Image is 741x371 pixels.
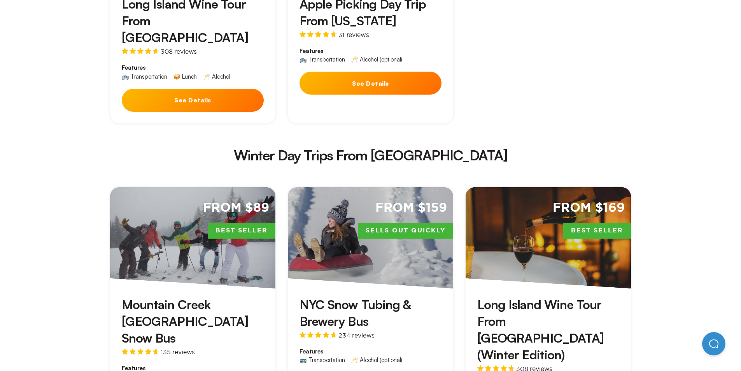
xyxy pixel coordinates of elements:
div: 🥪 Lunch [173,74,197,79]
span: From $89 [203,200,269,216]
span: 135 reviews [161,349,195,355]
span: Sells Out Quickly [358,223,453,239]
h3: NYC Snow Tubing & Brewery Bus [300,296,441,330]
span: 308 reviews [161,48,197,55]
h3: Long Island Wine Tour From [GEOGRAPHIC_DATA] (Winter Edition) [477,296,619,364]
h3: Mountain Creek [GEOGRAPHIC_DATA] Snow Bus [122,296,264,347]
div: 🚌 Transportation [300,56,345,62]
div: 🚌 Transportation [300,357,345,363]
div: 🥂 Alcohol [203,74,230,79]
button: See Details [300,72,441,95]
h2: Winter Day Trips From [GEOGRAPHIC_DATA] [98,148,643,162]
span: Best Seller [563,223,631,239]
span: From $159 [375,200,447,216]
span: Features [300,348,441,355]
span: 234 reviews [338,332,375,338]
span: Best Seller [208,223,275,239]
div: 🥂 Alcohol (optional) [351,357,402,363]
span: 31 reviews [338,32,369,38]
span: From $169 [553,200,625,216]
span: Features [122,64,264,72]
iframe: Help Scout Beacon - Open [702,332,725,355]
div: 🚌 Transportation [122,74,167,79]
div: 🥂 Alcohol (optional) [351,56,402,62]
button: See Details [122,89,264,112]
span: Features [300,47,441,55]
